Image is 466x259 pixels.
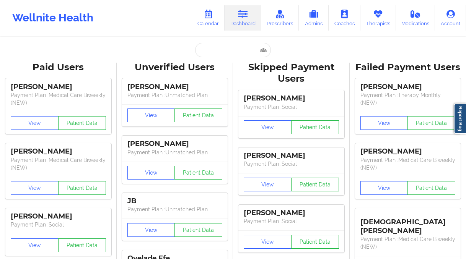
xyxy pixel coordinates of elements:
[360,235,456,251] p: Payment Plan : Medical Care Biweekly (NEW)
[299,5,329,31] a: Admins
[238,62,344,85] div: Skipped Payment Users
[329,5,360,31] a: Coaches
[58,238,106,252] button: Patient Data
[244,178,292,191] button: View
[244,151,339,160] div: [PERSON_NAME]
[11,83,106,91] div: [PERSON_NAME]
[58,181,106,195] button: Patient Data
[360,116,408,130] button: View
[396,5,435,31] a: Medications
[122,62,228,73] div: Unverified Users
[360,212,456,235] div: [DEMOGRAPHIC_DATA][PERSON_NAME]
[127,206,223,213] p: Payment Plan : Unmatched Plan
[360,83,456,91] div: [PERSON_NAME]
[11,212,106,221] div: [PERSON_NAME]
[174,223,222,237] button: Patient Data
[11,91,106,107] p: Payment Plan : Medical Care Biweekly (NEW)
[11,156,106,172] p: Payment Plan : Medical Care Biweekly (NEW)
[11,221,106,228] p: Payment Plan : Social
[11,116,59,130] button: View
[244,209,339,217] div: [PERSON_NAME]
[58,116,106,130] button: Patient Data
[244,94,339,103] div: [PERSON_NAME]
[192,5,225,31] a: Calendar
[5,62,111,73] div: Paid Users
[244,160,339,168] p: Payment Plan : Social
[127,91,223,99] p: Payment Plan : Unmatched Plan
[454,104,466,134] a: Report Bug
[291,120,339,134] button: Patient Data
[11,181,59,195] button: View
[11,147,106,156] div: [PERSON_NAME]
[127,108,175,122] button: View
[127,139,223,148] div: [PERSON_NAME]
[435,5,466,31] a: Account
[407,116,455,130] button: Patient Data
[261,5,299,31] a: Prescribers
[244,217,339,225] p: Payment Plan : Social
[360,181,408,195] button: View
[244,103,339,111] p: Payment Plan : Social
[291,235,339,249] button: Patient Data
[127,83,223,91] div: [PERSON_NAME]
[407,181,455,195] button: Patient Data
[127,149,223,156] p: Payment Plan : Unmatched Plan
[174,166,222,180] button: Patient Data
[360,5,396,31] a: Therapists
[174,108,222,122] button: Patient Data
[291,178,339,191] button: Patient Data
[244,235,292,249] button: View
[360,91,456,107] p: Payment Plan : Therapy Monthly (NEW)
[355,62,461,73] div: Failed Payment Users
[127,223,175,237] button: View
[244,120,292,134] button: View
[360,147,456,156] div: [PERSON_NAME]
[11,238,59,252] button: View
[127,166,175,180] button: View
[225,5,261,31] a: Dashboard
[360,156,456,172] p: Payment Plan : Medical Care Biweekly (NEW)
[127,197,223,206] div: JB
